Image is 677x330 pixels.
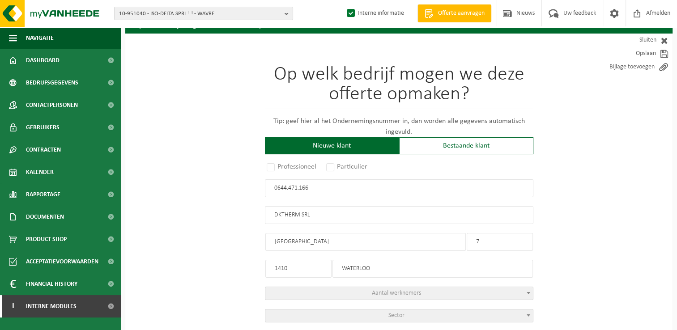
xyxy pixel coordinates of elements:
[265,260,332,278] input: postcode
[26,49,60,72] span: Dashboard
[265,116,533,137] p: Tip: geef hier al het Ondernemingsnummer in, dan worden alle gegevens automatisch ingevuld.
[26,183,60,206] span: Rapportage
[26,72,78,94] span: Bedrijfsgegevens
[436,9,487,18] span: Offerte aanvragen
[26,27,54,49] span: Navigatie
[119,7,281,21] span: 10-951040 - ISO-DELTA SPRL ! ! - WAVRE
[324,161,370,173] label: Particulier
[114,7,293,20] button: 10-951040 - ISO-DELTA SPRL ! ! - WAVRE
[417,4,491,22] a: Offerte aanvragen
[372,290,421,296] span: Aantal werknemers
[332,260,533,278] input: Stad
[26,94,78,116] span: Contactpersonen
[345,7,404,20] label: Interne informatie
[265,161,319,173] label: Professioneel
[592,34,673,47] a: Sluiten
[265,179,533,197] input: Ondernemingsnummer
[26,295,77,317] span: Interne modules
[26,250,98,273] span: Acceptatievoorwaarden
[388,312,404,319] span: Sector
[26,206,64,228] span: Documenten
[265,65,533,109] h1: Op welk bedrijf mogen we deze offerte opmaken?
[592,47,673,60] a: Opslaan
[265,233,466,251] input: Straat
[26,228,67,250] span: Product Shop
[26,139,61,161] span: Contracten
[265,206,533,224] input: Naam
[265,137,399,154] div: Nieuwe klant
[9,295,17,317] span: I
[26,161,54,183] span: Kalender
[399,137,533,154] div: Bestaande klant
[467,233,533,251] input: Nr
[592,60,673,74] a: Bijlage toevoegen
[26,273,77,295] span: Financial History
[26,116,60,139] span: Gebruikers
